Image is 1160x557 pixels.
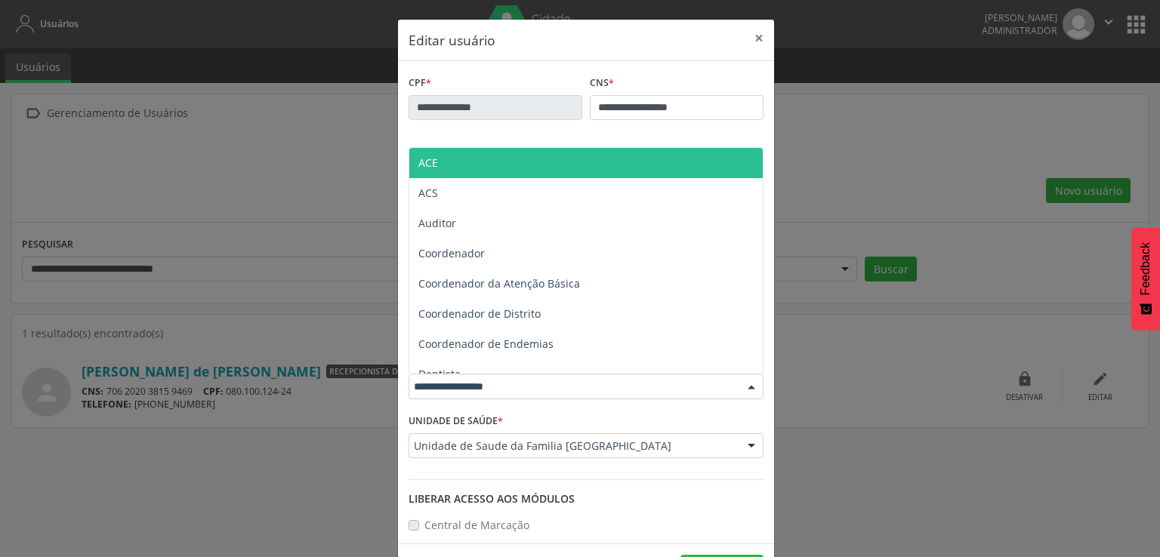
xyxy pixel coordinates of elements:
[409,30,495,50] h5: Editar usuário
[1131,227,1160,330] button: Feedback - Mostrar pesquisa
[418,155,438,170] span: ACE
[418,246,485,260] span: Coordenador
[409,141,443,165] label: Nome
[590,72,614,95] label: CNS
[418,216,456,230] span: Auditor
[418,276,580,291] span: Coordenador da Atenção Básica
[744,20,774,57] button: Close
[418,337,554,351] span: Coordenador de Endemias
[409,491,764,506] div: Liberar acesso aos módulos
[424,517,529,533] label: Central de Marcação
[418,367,461,381] span: Dentista
[409,410,503,433] label: Unidade de saúde
[414,439,733,454] span: Unidade de Saude da Familia [GEOGRAPHIC_DATA]
[418,306,541,321] span: Coordenador de Distrito
[418,186,438,200] span: ACS
[1139,242,1152,295] span: Feedback
[409,72,431,95] label: CPF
